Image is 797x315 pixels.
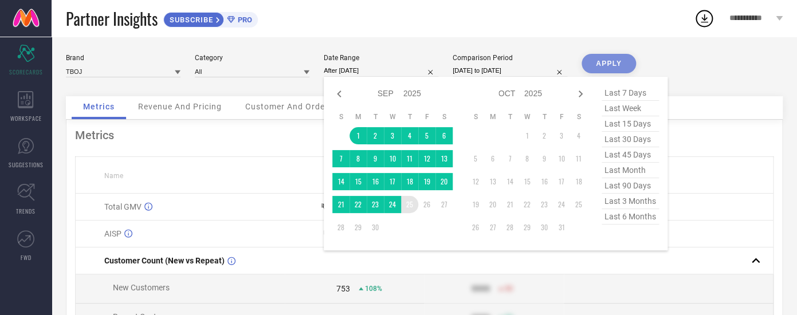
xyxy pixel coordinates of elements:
td: Tue Sep 02 2025 [367,127,384,144]
span: Customer And Orders [245,102,333,111]
td: Tue Oct 21 2025 [501,196,519,213]
td: Sun Oct 26 2025 [467,219,484,236]
span: 50 [505,285,513,293]
td: Wed Sep 17 2025 [384,173,401,190]
td: Mon Oct 13 2025 [484,173,501,190]
td: Mon Oct 20 2025 [484,196,501,213]
span: WORKSPACE [10,114,42,123]
div: Next month [574,87,587,101]
td: Fri Oct 24 2025 [553,196,570,213]
td: Wed Oct 01 2025 [519,127,536,144]
span: last 15 days [602,116,659,132]
th: Sunday [467,112,484,121]
td: Sat Oct 18 2025 [570,173,587,190]
span: 108% [365,285,382,293]
td: Sat Sep 27 2025 [435,196,453,213]
span: last 45 days [602,147,659,163]
td: Thu Sep 04 2025 [401,127,418,144]
td: Sun Oct 12 2025 [467,173,484,190]
th: Friday [553,112,570,121]
td: Sat Sep 06 2025 [435,127,453,144]
td: Fri Sep 26 2025 [418,196,435,213]
td: Thu Sep 11 2025 [401,150,418,167]
td: Sat Oct 25 2025 [570,196,587,213]
td: Sat Oct 11 2025 [570,150,587,167]
td: Wed Oct 08 2025 [519,150,536,167]
span: SUGGESTIONS [9,160,44,169]
td: Mon Sep 01 2025 [350,127,367,144]
div: ₹ 27.6 L [321,202,350,211]
span: SCORECARDS [9,68,43,76]
th: Sunday [332,112,350,121]
td: Mon Oct 27 2025 [484,219,501,236]
td: Sat Sep 13 2025 [435,150,453,167]
td: Thu Oct 16 2025 [536,173,553,190]
td: Sat Oct 04 2025 [570,127,587,144]
td: Sun Oct 05 2025 [467,150,484,167]
div: Metrics [75,128,774,142]
td: Sun Sep 21 2025 [332,196,350,213]
td: Sun Sep 07 2025 [332,150,350,167]
td: Wed Oct 29 2025 [519,219,536,236]
th: Thursday [401,112,418,121]
td: Fri Oct 10 2025 [553,150,570,167]
td: Wed Sep 03 2025 [384,127,401,144]
th: Saturday [570,112,587,121]
input: Select date range [324,65,438,77]
span: AISP [104,229,121,238]
div: Category [195,54,309,62]
td: Tue Oct 07 2025 [501,150,519,167]
td: Mon Sep 08 2025 [350,150,367,167]
span: Revenue And Pricing [138,102,222,111]
div: Brand [66,54,180,62]
th: Tuesday [501,112,519,121]
span: last month [602,163,659,178]
span: last 3 months [602,194,659,209]
span: Name [104,172,123,180]
td: Fri Sep 05 2025 [418,127,435,144]
td: Tue Oct 28 2025 [501,219,519,236]
td: Mon Sep 29 2025 [350,219,367,236]
span: last 90 days [602,178,659,194]
th: Wednesday [384,112,401,121]
td: Sun Sep 28 2025 [332,219,350,236]
td: Thu Oct 30 2025 [536,219,553,236]
th: Thursday [536,112,553,121]
td: Thu Sep 18 2025 [401,173,418,190]
span: New Customers [113,283,170,292]
td: Mon Sep 15 2025 [350,173,367,190]
span: last week [602,101,659,116]
th: Wednesday [519,112,536,121]
th: Tuesday [367,112,384,121]
span: Partner Insights [66,7,158,30]
td: Wed Oct 22 2025 [519,196,536,213]
th: Monday [350,112,367,121]
span: Metrics [83,102,115,111]
span: TRENDS [16,207,36,215]
td: Wed Oct 15 2025 [519,173,536,190]
td: Wed Sep 10 2025 [384,150,401,167]
span: SUBSCRIBE [164,15,216,24]
td: Tue Sep 23 2025 [367,196,384,213]
span: FWD [21,253,32,262]
td: Sun Sep 14 2025 [332,173,350,190]
span: last 7 days [602,85,659,101]
div: Date Range [324,54,438,62]
th: Friday [418,112,435,121]
th: Monday [484,112,501,121]
span: Customer Count (New vs Repeat) [104,256,225,265]
td: Tue Sep 09 2025 [367,150,384,167]
td: Mon Sep 22 2025 [350,196,367,213]
div: 9999 [472,284,490,293]
a: SUBSCRIBEPRO [163,9,258,27]
td: Fri Oct 03 2025 [553,127,570,144]
td: Sat Sep 20 2025 [435,173,453,190]
td: Thu Oct 02 2025 [536,127,553,144]
div: 753 [336,284,350,293]
td: Fri Oct 31 2025 [553,219,570,236]
td: Tue Sep 16 2025 [367,173,384,190]
th: Saturday [435,112,453,121]
td: Fri Sep 12 2025 [418,150,435,167]
td: Tue Oct 14 2025 [501,173,519,190]
td: Thu Oct 23 2025 [536,196,553,213]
